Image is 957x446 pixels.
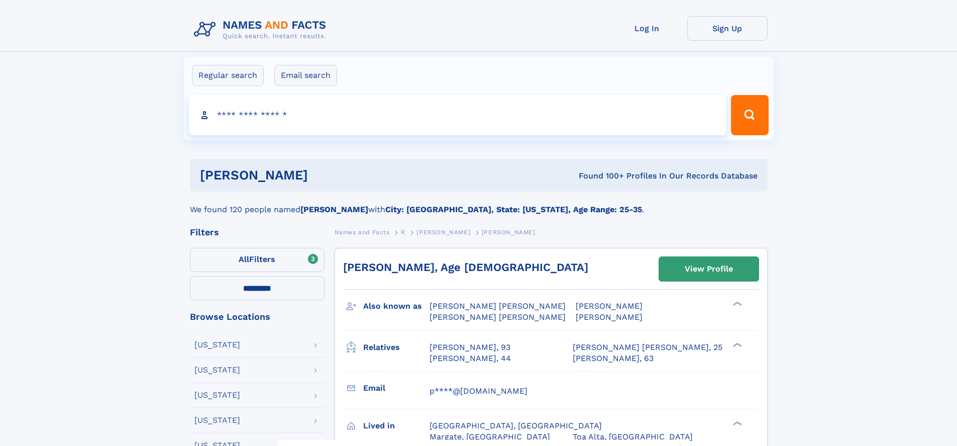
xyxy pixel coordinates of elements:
[363,339,430,356] h3: Relatives
[430,432,550,441] span: Margate, [GEOGRAPHIC_DATA]
[385,205,642,214] b: City: [GEOGRAPHIC_DATA], State: [US_STATE], Age Range: 25-35
[731,95,768,135] button: Search Button
[607,16,687,41] a: Log In
[363,417,430,434] h3: Lived in
[194,416,240,424] div: [US_STATE]
[576,312,643,322] span: [PERSON_NAME]
[363,380,430,397] h3: Email
[194,341,240,349] div: [US_STATE]
[401,226,405,238] a: R
[416,226,470,238] a: [PERSON_NAME]
[482,229,536,236] span: [PERSON_NAME]
[194,391,240,399] div: [US_STATE]
[335,226,390,238] a: Names and Facts
[730,301,742,307] div: ❯
[685,257,733,281] div: View Profile
[190,312,325,321] div: Browse Locations
[573,353,654,364] a: [PERSON_NAME], 63
[194,366,240,374] div: [US_STATE]
[189,95,727,135] input: search input
[401,229,405,236] span: R
[430,342,510,353] a: [PERSON_NAME], 93
[274,65,337,86] label: Email search
[430,312,566,322] span: [PERSON_NAME] [PERSON_NAME]
[430,421,602,430] span: [GEOGRAPHIC_DATA], [GEOGRAPHIC_DATA]
[576,301,643,311] span: [PERSON_NAME]
[443,170,758,182] div: Found 100+ Profiles In Our Records Database
[730,341,742,348] div: ❯
[190,192,768,216] div: We found 120 people named with .
[430,353,511,364] a: [PERSON_NAME], 44
[687,16,768,41] a: Sign Up
[416,229,470,236] span: [PERSON_NAME]
[192,65,264,86] label: Regular search
[573,432,693,441] span: Toa Alta, [GEOGRAPHIC_DATA]
[190,228,325,237] div: Filters
[363,298,430,315] h3: Also known as
[200,169,444,182] h1: [PERSON_NAME]
[573,342,722,353] a: [PERSON_NAME] [PERSON_NAME], 25
[343,261,588,274] a: [PERSON_NAME], Age [DEMOGRAPHIC_DATA]
[300,205,368,214] b: [PERSON_NAME]
[659,257,759,281] a: View Profile
[190,248,325,272] label: Filters
[430,301,566,311] span: [PERSON_NAME] [PERSON_NAME]
[730,420,742,426] div: ❯
[239,254,249,264] span: All
[190,16,335,43] img: Logo Names and Facts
